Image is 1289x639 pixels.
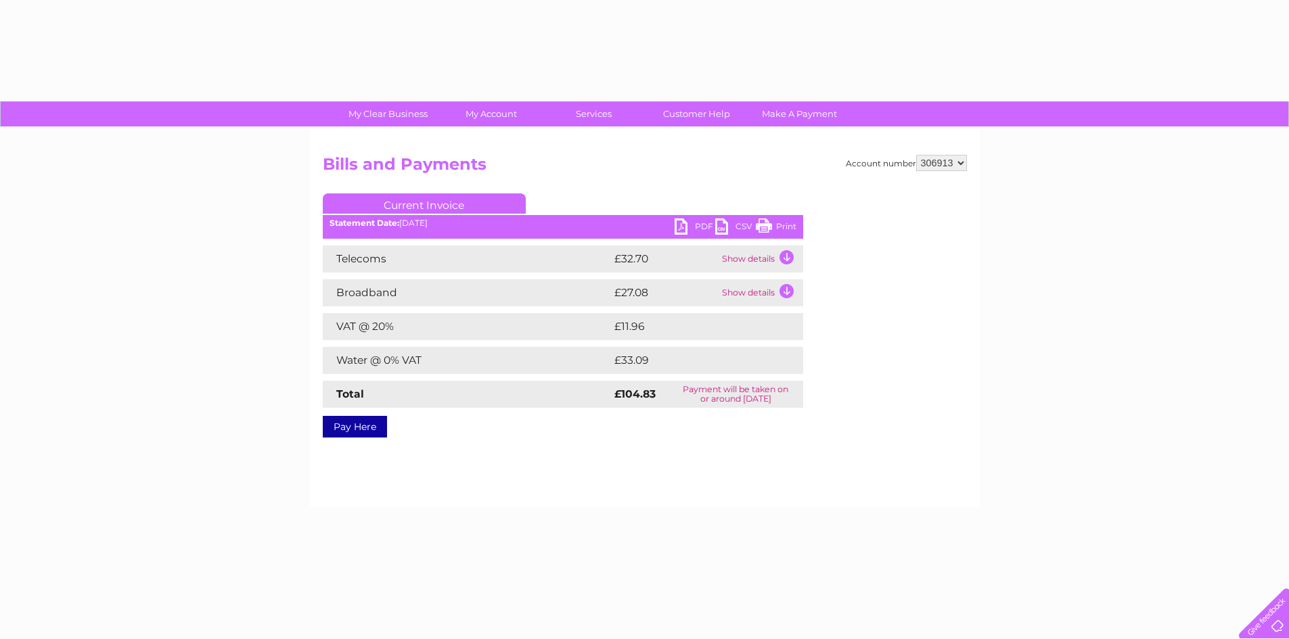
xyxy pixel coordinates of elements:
a: Current Invoice [323,193,526,214]
a: Customer Help [641,101,752,126]
strong: Total [336,387,364,400]
strong: £104.83 [614,387,656,400]
td: £11.96 [611,313,773,340]
td: Broadband [323,279,611,306]
a: My Clear Business [332,101,444,126]
a: My Account [435,101,547,126]
td: Show details [719,279,803,306]
a: CSV [715,218,756,238]
h2: Bills and Payments [323,155,967,181]
a: Services [538,101,650,126]
div: Account number [846,155,967,171]
div: [DATE] [323,218,803,228]
td: Telecoms [323,245,611,273]
td: VAT @ 20% [323,313,611,340]
a: PDF [675,218,715,238]
td: Payment will be taken on or around [DATE] [669,381,803,408]
td: Water @ 0% VAT [323,347,611,374]
td: Show details [719,245,803,273]
td: £33.09 [611,347,776,374]
a: Pay Here [323,416,387,437]
a: Make A Payment [744,101,855,126]
a: Print [756,218,796,238]
td: £32.70 [611,245,719,273]
td: £27.08 [611,279,719,306]
b: Statement Date: [330,218,399,228]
